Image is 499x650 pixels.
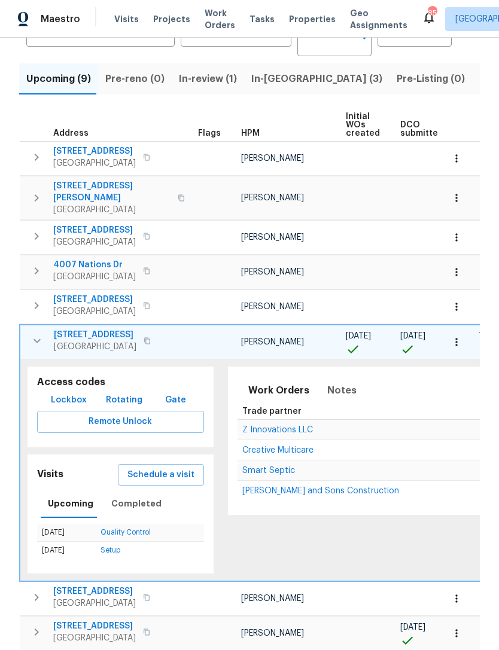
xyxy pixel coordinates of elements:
span: [DATE] [346,332,371,340]
span: Trade partner [242,407,302,416]
span: [GEOGRAPHIC_DATA] [53,236,136,248]
span: Projects [153,13,190,25]
span: [DATE] [400,332,425,340]
td: [DATE] [37,542,96,560]
span: [GEOGRAPHIC_DATA] [54,341,136,353]
span: [STREET_ADDRESS] [53,585,136,597]
span: Initial WOs created [346,112,380,138]
span: [GEOGRAPHIC_DATA] [53,632,136,644]
span: Gate [161,393,190,408]
td: [DATE] [37,524,96,542]
span: [STREET_ADDRESS] [53,145,136,157]
span: [GEOGRAPHIC_DATA] [53,306,136,318]
span: [PERSON_NAME] [241,303,304,311]
span: Maestro [41,13,80,25]
button: Open [356,29,373,45]
span: Work Orders [205,7,235,31]
span: Visits [114,13,139,25]
a: Setup [101,547,120,554]
span: [GEOGRAPHIC_DATA] [53,204,171,216]
span: [PERSON_NAME] [241,154,304,163]
button: Lockbox [46,389,92,411]
a: [PERSON_NAME] and Sons Construction [242,487,399,495]
span: Lockbox [51,393,87,408]
span: Smart Septic [242,466,295,475]
span: Completed [111,496,162,511]
span: DCO submitted [400,121,443,138]
span: Pre-Listing (0) [397,71,465,87]
button: Rotating [101,389,147,411]
span: [GEOGRAPHIC_DATA] [53,157,136,169]
span: Schedule a visit [127,468,194,483]
span: [STREET_ADDRESS] [53,294,136,306]
span: [GEOGRAPHIC_DATA] [53,597,136,609]
a: Smart Septic [242,467,295,474]
span: [PERSON_NAME] and Sons Construction [242,487,399,495]
span: HPM [241,129,260,138]
span: [PERSON_NAME] [241,629,304,637]
span: Properties [289,13,336,25]
span: Z Innovations LLC [242,426,313,434]
h5: Visits [37,468,63,481]
span: Rotating [106,393,142,408]
span: [PERSON_NAME] [241,233,304,242]
span: Upcoming [48,496,93,511]
span: [PERSON_NAME] [241,338,304,346]
span: [STREET_ADDRESS] [54,329,136,341]
span: Work Orders [248,382,309,399]
button: Gate [156,389,194,411]
span: [GEOGRAPHIC_DATA] [53,271,136,283]
span: [PERSON_NAME] [241,594,304,603]
span: Creative Multicare [242,446,314,454]
span: [DATE] [400,623,425,631]
span: [STREET_ADDRESS] [53,620,136,632]
span: Flags [198,129,221,138]
button: Remote Unlock [37,411,204,433]
span: [STREET_ADDRESS][PERSON_NAME] [53,180,171,204]
span: [PERSON_NAME] [241,194,304,202]
button: Schedule a visit [118,464,204,486]
span: In-review (1) [179,71,237,87]
a: Z Innovations LLC [242,426,313,434]
span: Upcoming (9) [26,71,91,87]
a: Creative Multicare [242,447,314,454]
span: Pre-reno (0) [105,71,165,87]
h5: Access codes [37,376,204,389]
span: Geo Assignments [350,7,407,31]
span: In-[GEOGRAPHIC_DATA] (3) [251,71,382,87]
span: Tasks [250,15,275,23]
span: 4007 Nations Dr [53,259,136,271]
span: Notes [327,382,357,399]
a: Quality Control [101,529,151,536]
span: [STREET_ADDRESS] [53,224,136,236]
span: Remote Unlock [47,414,194,429]
span: [PERSON_NAME] [241,268,304,276]
div: 85 [428,7,436,19]
span: Address [53,129,89,138]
